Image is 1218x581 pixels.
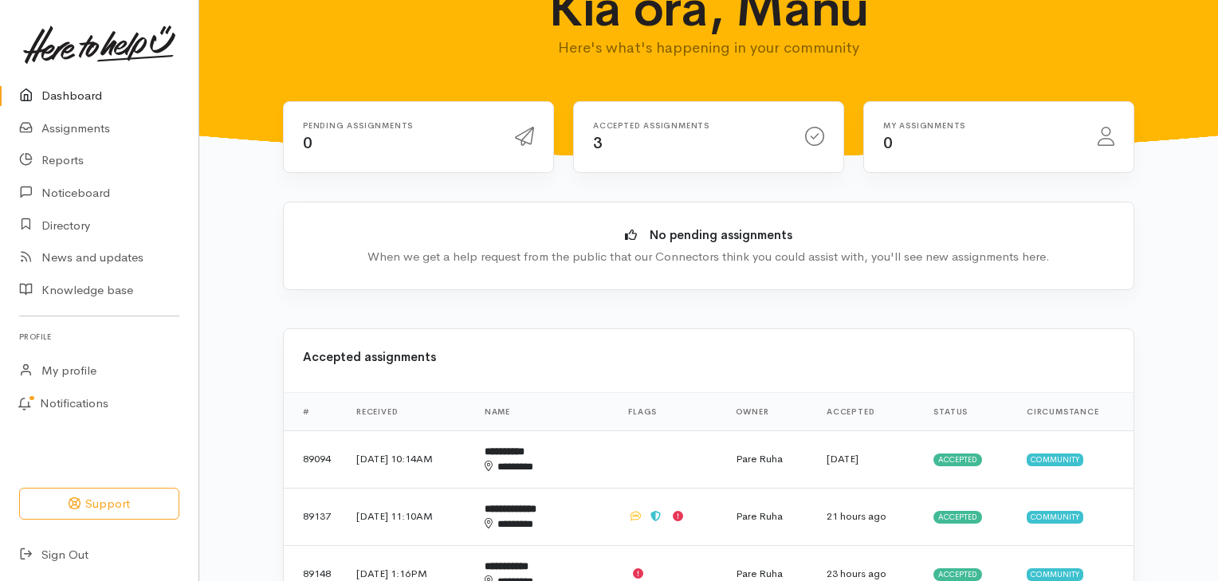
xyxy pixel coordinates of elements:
span: 3 [593,133,603,153]
span: Community [1027,568,1083,581]
span: Accepted [933,453,982,466]
td: 89094 [284,430,344,488]
td: Pare Ruha [723,430,814,488]
td: [DATE] 11:10AM [344,488,472,545]
button: Support [19,488,179,520]
th: Flags [615,392,722,430]
time: [DATE] [827,452,858,465]
b: Accepted assignments [303,349,436,364]
span: Accepted [933,568,982,581]
h6: Accepted assignments [593,121,786,130]
h6: Profile [19,326,179,347]
th: Accepted [814,392,921,430]
time: 21 hours ago [827,509,886,523]
th: Circumstance [1014,392,1134,430]
span: Community [1027,453,1083,466]
span: Accepted [933,511,982,524]
time: 23 hours ago [827,567,886,580]
h6: Pending assignments [303,121,496,130]
th: Owner [723,392,814,430]
td: 89137 [284,488,344,545]
th: Name [472,392,615,430]
p: Here's what's happening in your community [473,37,945,59]
th: Status [921,392,1014,430]
span: 0 [883,133,893,153]
th: Received [344,392,472,430]
b: No pending assignments [650,227,792,242]
span: Community [1027,511,1083,524]
div: When we get a help request from the public that our Connectors think you could assist with, you'l... [308,248,1110,266]
td: Pare Ruha [723,488,814,545]
td: [DATE] 10:14AM [344,430,472,488]
span: 0 [303,133,312,153]
h6: My assignments [883,121,1079,130]
th: # [284,392,344,430]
